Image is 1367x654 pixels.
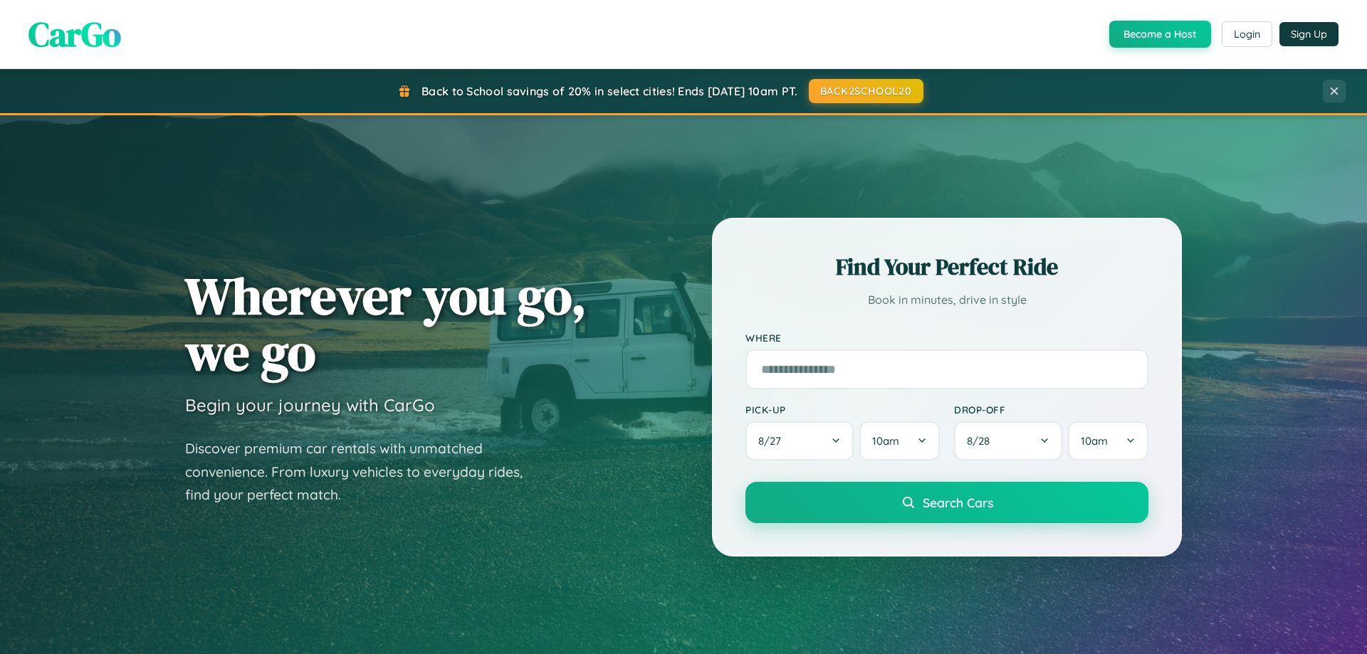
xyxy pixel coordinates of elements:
label: Drop-off [954,404,1148,416]
span: CarGo [28,11,121,58]
button: 10am [1068,421,1148,460]
h3: Begin your journey with CarGo [185,394,435,416]
span: 10am [1081,434,1108,448]
span: 8 / 27 [758,434,788,448]
span: Back to School savings of 20% in select cities! Ends [DATE] 10am PT. [421,84,797,98]
button: Search Cars [745,482,1148,523]
span: 10am [872,434,899,448]
button: 10am [859,421,940,460]
button: BACK2SCHOOL20 [809,79,923,103]
p: Discover premium car rentals with unmatched convenience. From luxury vehicles to everyday rides, ... [185,437,541,507]
span: Search Cars [923,495,993,510]
p: Book in minutes, drive in style [745,290,1148,310]
button: 8/27 [745,421,854,460]
h2: Find Your Perfect Ride [745,251,1148,283]
label: Where [745,332,1148,344]
button: 8/28 [954,421,1062,460]
label: Pick-up [745,404,940,416]
button: Sign Up [1279,22,1339,46]
button: Become a Host [1109,21,1211,48]
h1: Wherever you go, we go [185,268,587,380]
button: Login [1222,21,1272,47]
span: 8 / 28 [967,434,997,448]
